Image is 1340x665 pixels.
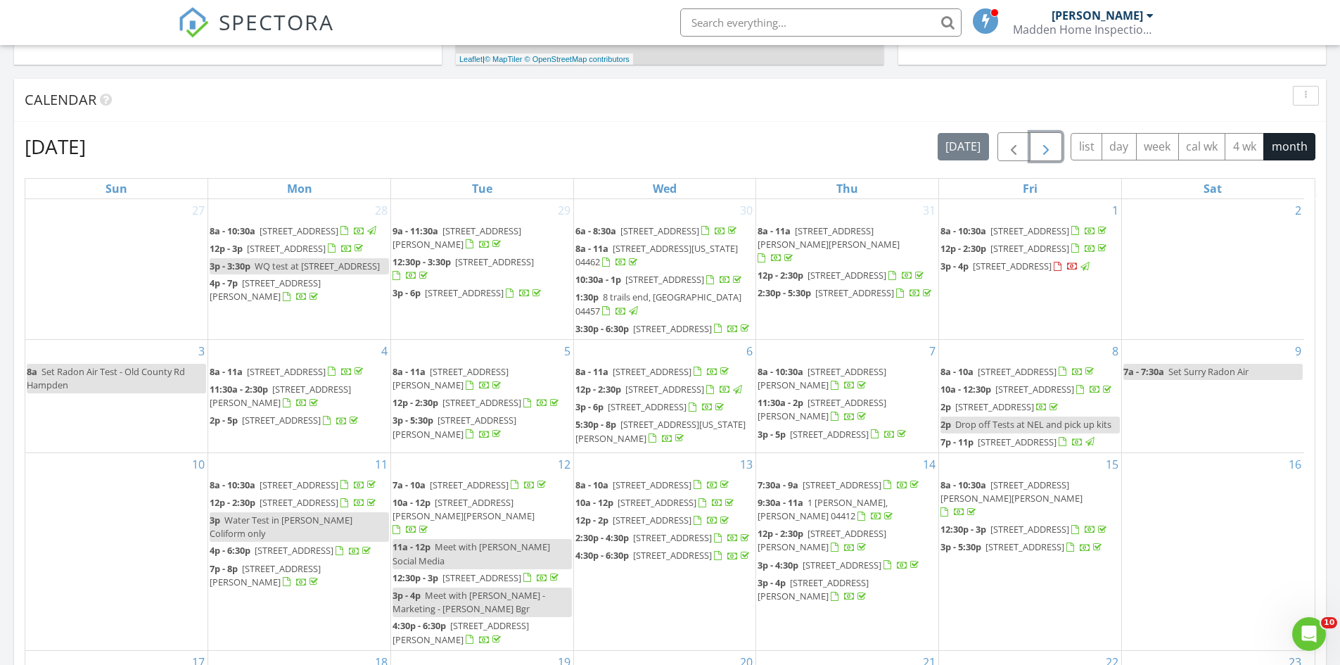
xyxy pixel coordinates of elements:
[210,495,389,512] a: 12p - 2:30p [STREET_ADDRESS]
[625,273,704,286] span: [STREET_ADDRESS]
[196,340,208,362] a: Go to August 3, 2025
[758,527,886,553] a: 12p - 2:30p [STREET_ADDRESS][PERSON_NAME]
[940,365,1097,378] a: 8a - 10a [STREET_ADDRESS]
[940,260,969,272] span: 3p - 4p
[815,286,894,299] span: [STREET_ADDRESS]
[575,242,738,268] a: 8a - 11a [STREET_ADDRESS][US_STATE] 04462
[575,495,755,512] a: 10a - 12p [STREET_ADDRESS]
[575,479,608,491] span: 8a - 10a
[393,414,516,440] a: 3p - 5:30p [STREET_ADDRESS][PERSON_NAME]
[940,479,1083,505] span: [STREET_ADDRESS][PERSON_NAME][PERSON_NAME]
[575,496,736,509] a: 10a - 12p [STREET_ADDRESS]
[758,396,803,409] span: 11:30a - 2p
[613,365,691,378] span: [STREET_ADDRESS]
[393,414,433,426] span: 3p - 5:30p
[210,412,389,429] a: 2p - 5p [STREET_ADDRESS]
[940,383,1114,395] a: 10a - 12:30p [STREET_ADDRESS]
[1109,199,1121,222] a: Go to August 1, 2025
[485,55,523,63] a: © MapTiler
[1030,132,1063,161] button: Next month
[575,224,616,237] span: 6a - 8:30a
[613,479,691,491] span: [STREET_ADDRESS]
[575,418,746,444] a: 5:30p - 8p [STREET_ADDRESS][US_STATE][PERSON_NAME]
[573,339,756,452] td: Go to August 6, 2025
[575,272,755,289] a: 10:30a - 1p [STREET_ADDRESS]
[393,395,572,412] a: 12p - 2:30p [STREET_ADDRESS]
[756,199,939,340] td: Go to July 31, 2025
[393,223,572,253] a: 9a - 11:30a [STREET_ADDRESS][PERSON_NAME]
[1292,617,1326,651] iframe: Intercom live chat
[575,242,608,255] span: 8a - 11a
[255,544,333,557] span: [STREET_ADDRESS]
[372,453,390,476] a: Go to August 11, 2025
[758,428,909,441] a: 3p - 5p [STREET_ADDRESS]
[210,514,220,526] span: 3p
[575,530,755,547] a: 2:30p - 4:30p [STREET_ADDRESS]
[260,496,338,509] span: [STREET_ADDRESS]
[210,562,238,575] span: 7p - 8p
[25,452,208,650] td: Go to August 10, 2025
[940,523,1109,536] a: 12:30p - 3p [STREET_ADDRESS]
[210,224,378,237] a: 8a - 10:30a [STREET_ADDRESS]
[758,576,786,589] span: 3p - 4p
[575,321,755,338] a: 3:30p - 6:30p [STREET_ADDRESS]
[27,365,37,378] span: 8a
[210,477,389,494] a: 8a - 10:30a [STREET_ADDRESS]
[456,53,633,65] div: |
[758,479,921,491] a: 7:30a - 9a [STREET_ADDRESS]
[575,514,608,526] span: 12p - 2p
[758,527,886,553] span: [STREET_ADDRESS][PERSON_NAME]
[575,383,744,395] a: 12p - 2:30p [STREET_ADDRESS]
[208,452,391,650] td: Go to August 11, 2025
[210,365,366,378] a: 8a - 11a [STREET_ADDRESS]
[1263,133,1315,160] button: month
[737,453,755,476] a: Go to August 13, 2025
[247,242,326,255] span: [STREET_ADDRESS]
[575,223,755,240] a: 6a - 8:30a [STREET_ADDRESS]
[758,527,803,540] span: 12p - 2:30p
[393,496,430,509] span: 10a - 12p
[940,521,1120,538] a: 12:30p - 3p [STREET_ADDRESS]
[390,199,573,340] td: Go to July 29, 2025
[620,224,699,237] span: [STREET_ADDRESS]
[459,55,483,63] a: Leaflet
[940,436,1097,448] a: 7p - 11p [STREET_ADDRESS]
[633,531,712,544] span: [STREET_ADDRESS]
[758,479,798,491] span: 7:30a - 9a
[393,589,421,602] span: 3p - 4p
[1013,23,1154,37] div: Madden Home Inspections
[990,523,1069,536] span: [STREET_ADDRESS]
[455,255,534,268] span: [STREET_ADDRESS]
[575,242,738,268] span: [STREET_ADDRESS][US_STATE] 04462
[939,339,1122,452] td: Go to August 8, 2025
[393,496,535,522] span: [STREET_ADDRESS][PERSON_NAME][PERSON_NAME]
[208,339,391,452] td: Go to August 4, 2025
[1136,133,1179,160] button: week
[650,179,679,198] a: Wednesday
[575,364,755,381] a: 8a - 11a [STREET_ADDRESS]
[210,496,255,509] span: 12p - 2:30p
[575,477,755,494] a: 8a - 10a [STREET_ADDRESS]
[210,544,374,557] a: 4p - 6:30p [STREET_ADDRESS]
[955,418,1111,431] span: Drop off Tests at NEL and pick up kits
[939,199,1122,340] td: Go to August 1, 2025
[680,8,962,37] input: Search everything...
[393,224,521,251] a: 9a - 11:30a [STREET_ADDRESS][PERSON_NAME]
[242,414,321,426] span: [STREET_ADDRESS]
[1109,340,1121,362] a: Go to August 8, 2025
[758,396,886,422] span: [STREET_ADDRESS][PERSON_NAME]
[1292,340,1304,362] a: Go to August 9, 2025
[210,383,351,409] a: 11:30a - 2:30p [STREET_ADDRESS][PERSON_NAME]
[575,224,739,237] a: 6a - 8:30a [STREET_ADDRESS]
[985,540,1064,553] span: [STREET_ADDRESS]
[393,286,421,299] span: 3p - 6p
[372,199,390,222] a: Go to July 28, 2025
[744,340,755,362] a: Go to August 6, 2025
[393,365,509,391] a: 8a - 11a [STREET_ADDRESS][PERSON_NAME]
[555,199,573,222] a: Go to July 29, 2025
[758,285,937,302] a: 2:30p - 5:30p [STREET_ADDRESS]
[210,479,378,491] a: 8a - 10:30a [STREET_ADDRESS]
[618,496,696,509] span: [STREET_ADDRESS]
[393,479,549,491] a: 7a - 10a [STREET_ADDRESS]
[393,571,561,584] a: 12:30p - 3p [STREET_ADDRESS]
